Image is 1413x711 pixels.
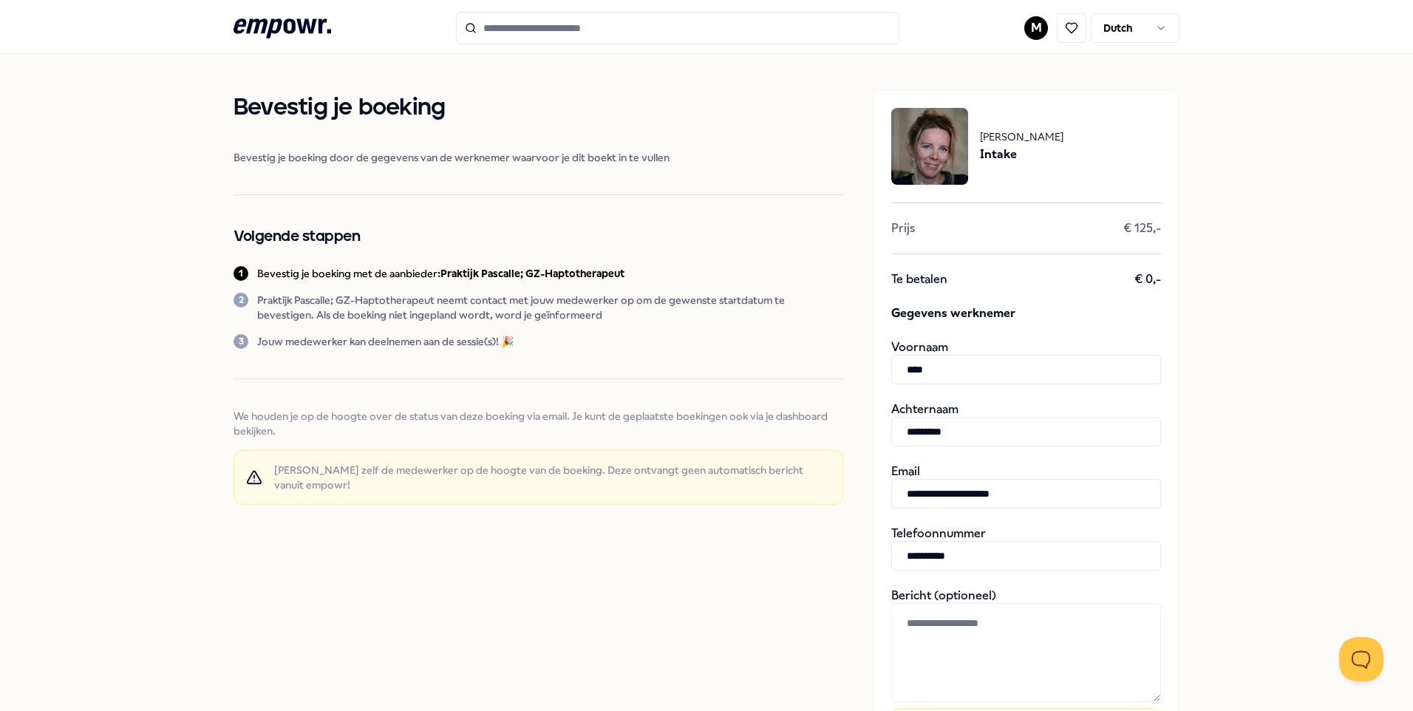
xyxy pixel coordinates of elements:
input: Search for products, categories or subcategories [456,12,899,44]
iframe: Help Scout Beacon - Open [1339,637,1383,681]
h2: Volgende stappen [234,225,843,248]
b: Praktijk Pascalle; GZ-Haptotherapeut [440,268,624,279]
p: Praktijk Pascalle; GZ-Haptotherapeut neemt contact met jouw medewerker op om de gewenste startdat... [257,293,843,322]
div: Achternaam [891,402,1161,446]
p: Bevestig je boeking met de aanbieder: [257,266,624,281]
div: 1 [234,266,248,281]
span: [PERSON_NAME] zelf de medewerker op de hoogte van de boeking. Deze ontvangt geen automatisch beri... [274,463,831,492]
img: package image [891,108,968,185]
span: Bevestig je boeking door de gegevens van de werknemer waarvoor je dit boekt in te vullen [234,150,843,165]
span: € 0,- [1134,272,1161,287]
div: Email [891,464,1161,508]
span: We houden je op de hoogte over de status van deze boeking via email. Je kunt de geplaatste boekin... [234,409,843,438]
span: € 125,- [1123,221,1161,236]
span: Te betalen [891,272,947,287]
span: Gegevens werknemer [891,305,1161,322]
span: Intake [980,145,1063,164]
button: M [1024,16,1048,40]
div: Voornaam [891,340,1161,384]
h1: Bevestig je boeking [234,89,843,126]
span: [PERSON_NAME] [980,129,1063,145]
div: 3 [234,334,248,349]
span: Prijs [891,221,915,236]
div: 2 [234,293,248,307]
p: Jouw medewerker kan deelnemen aan de sessie(s)! 🎉 [257,334,514,349]
div: Telefoonnummer [891,526,1161,571]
